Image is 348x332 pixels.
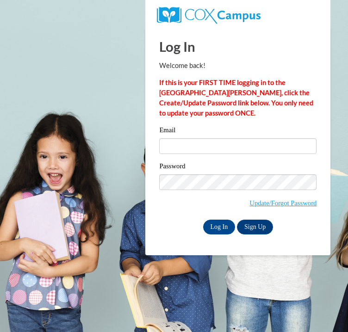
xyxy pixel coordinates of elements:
[249,199,317,207] a: Update/Forgot Password
[159,61,317,71] p: Welcome back!
[159,37,317,56] h1: Log In
[203,220,236,234] input: Log In
[159,79,313,117] strong: If this is your FIRST TIME logging in to the [GEOGRAPHIC_DATA][PERSON_NAME], click the Create/Upd...
[159,163,317,172] label: Password
[159,127,317,136] label: Email
[157,7,260,24] img: COX Campus
[157,11,260,18] a: COX Campus
[237,220,273,234] a: Sign Up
